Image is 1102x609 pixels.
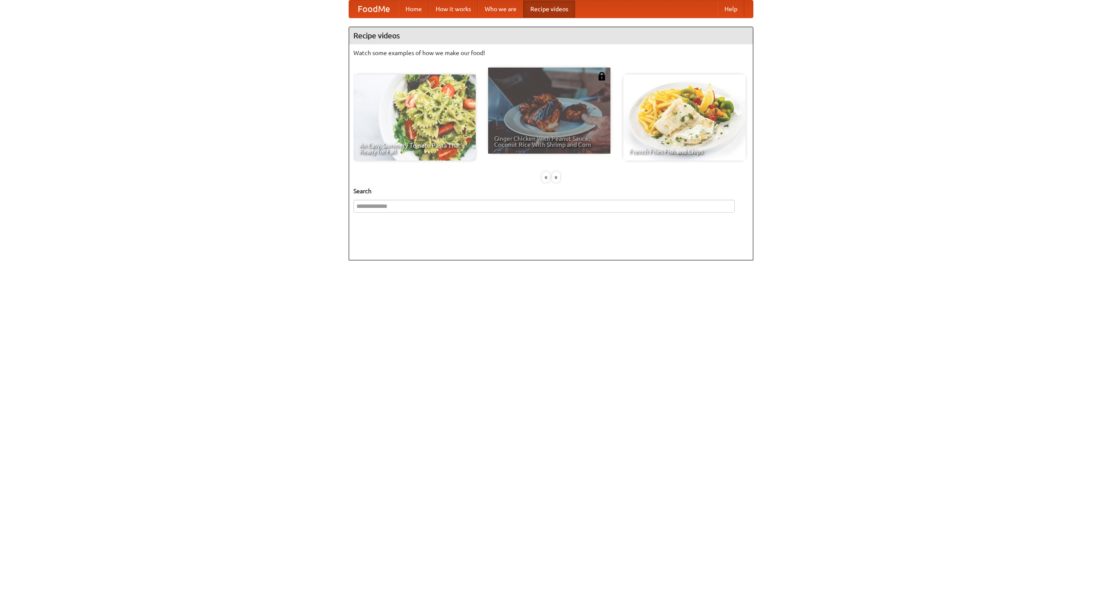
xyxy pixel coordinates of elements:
[399,0,429,18] a: Home
[623,74,746,161] a: French Fries Fish and Chips
[629,148,740,155] span: French Fries Fish and Chips
[597,72,606,80] img: 483408.png
[523,0,575,18] a: Recipe videos
[542,172,550,182] div: «
[349,0,399,18] a: FoodMe
[552,172,560,182] div: »
[429,0,478,18] a: How it works
[359,142,470,155] span: An Easy, Summery Tomato Pasta That's Ready for Fall
[718,0,744,18] a: Help
[478,0,523,18] a: Who we are
[353,187,749,195] h5: Search
[353,74,476,161] a: An Easy, Summery Tomato Pasta That's Ready for Fall
[349,27,753,44] h4: Recipe videos
[353,49,749,57] p: Watch some examples of how we make our food!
